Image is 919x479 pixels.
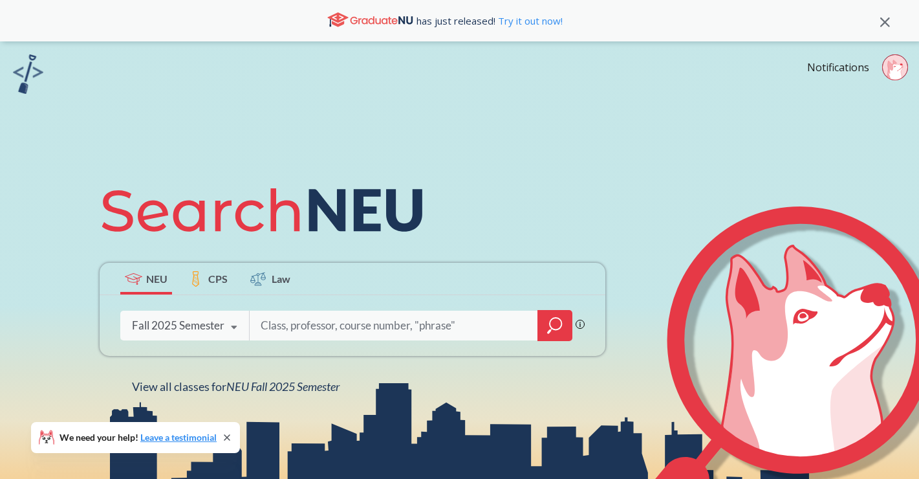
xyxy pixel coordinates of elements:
a: Try it out now! [495,14,563,27]
a: Notifications [807,60,869,74]
input: Class, professor, course number, "phrase" [259,312,528,339]
span: View all classes for [132,379,340,394]
span: has just released! [416,14,563,28]
a: sandbox logo [13,54,43,98]
span: CPS [208,271,228,286]
svg: magnifying glass [547,317,563,335]
span: NEU [146,271,168,286]
img: sandbox logo [13,54,43,94]
a: Leave a testimonial [140,432,217,443]
span: We need your help! [59,433,217,442]
span: Law [272,271,290,286]
div: Fall 2025 Semester [132,318,224,333]
div: magnifying glass [537,310,572,341]
span: NEU Fall 2025 Semester [226,379,340,394]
